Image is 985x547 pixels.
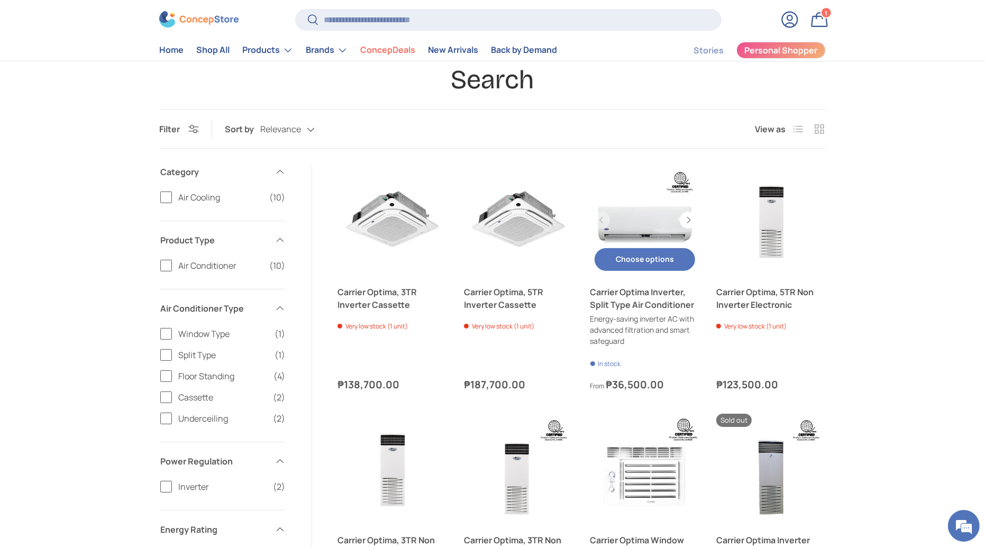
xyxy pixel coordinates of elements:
[745,47,818,55] span: Personal Shopper
[716,414,752,427] span: Sold out
[269,191,285,204] span: (10)
[273,412,285,425] span: (2)
[716,414,826,523] a: Carrier Optima Inverter Floor Mounted Air Conditioner
[273,391,285,404] span: (2)
[178,259,263,272] span: Air Conditioner
[196,40,230,61] a: Shop All
[160,221,285,259] summary: Product Type
[160,153,285,191] summary: Category
[716,286,826,311] a: Carrier Optima, 5TR Non Inverter Electronic
[160,166,268,178] span: Category
[160,455,268,468] span: Power Regulation
[159,123,180,135] span: Filter
[595,248,696,271] button: Choose options
[159,123,199,135] button: Filter
[275,327,285,340] span: (1)
[338,166,447,275] a: Carrier Optima, 3TR Inverter Cassette
[716,166,826,275] a: Carrier Optima, 5TR Non Inverter Electronic
[590,414,700,523] a: Carrier Optima Window Type Air Conditioner
[260,120,336,139] button: Relevance
[236,40,299,61] summary: Products
[428,40,478,61] a: New Arrivals
[159,63,826,96] h1: Search
[299,40,354,61] summary: Brands
[338,414,447,523] a: Carrier Optima, 3TR Non Inverter Manual
[716,166,826,275] img: carrier-optima-5tr-non-inverter-floor-standing-aircon-unit-full-view-concepstore
[269,259,285,272] span: (10)
[755,123,786,135] span: View as
[338,286,447,311] a: Carrier Optima, 3TR Inverter Cassette
[260,124,301,134] span: Relevance
[590,286,700,311] a: Carrier Optima Inverter, Split Type Air Conditioner
[736,42,826,59] a: Personal Shopper
[178,480,267,493] span: Inverter
[491,40,557,61] a: Back by Demand
[338,414,447,523] img: carrier-optima-3tr-non-inverter-manual-floor-standing-aircon-unit-full-view-concepstore
[178,327,268,340] span: Window Type
[160,302,268,315] span: Air Conditioner Type
[178,349,268,361] span: Split Type
[590,166,700,275] a: Carrier Optima Inverter, Split Type Air Conditioner
[159,40,184,61] a: Home
[360,40,415,61] a: ConcepDeals
[273,370,285,382] span: (4)
[464,286,573,311] a: Carrier Optima, 5TR Inverter Cassette
[825,9,828,17] span: 1
[178,191,263,204] span: Air Cooling
[160,289,285,327] summary: Air Conditioner Type
[178,370,267,382] span: Floor Standing
[273,480,285,493] span: (2)
[159,12,239,28] img: ConcepStore
[159,40,557,61] nav: Primary
[160,234,268,247] span: Product Type
[275,349,285,361] span: (1)
[178,412,267,425] span: Underceiling
[464,414,573,523] a: Carrier Optima, 3TR Non Inverter Electronic
[464,166,573,275] a: Carrier Optima, 5TR Inverter Cassette
[668,40,826,61] nav: Secondary
[338,166,447,275] img: carrier-optima-3tr-inveter-cassette-aircon-unit-full-view-concepstore
[160,523,268,536] span: Energy Rating
[694,40,724,61] a: Stories
[160,442,285,480] summary: Power Regulation
[464,166,573,275] img: carrier-optima-5tr-inverter-cassette-aircon-unit-full-view-concepstore
[178,391,267,404] span: Cassette
[225,123,260,135] label: Sort by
